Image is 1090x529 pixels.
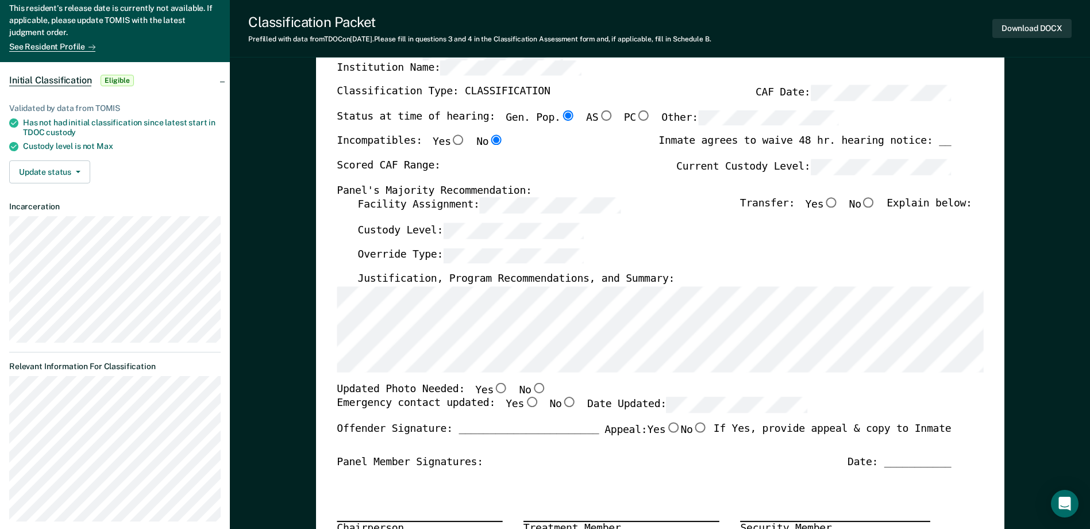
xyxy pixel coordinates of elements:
[849,198,876,213] label: No
[587,397,807,413] label: Date Updated:
[560,110,575,121] input: Gen. Pop.
[658,135,951,159] div: Inmate agrees to waive 48 hr. hearing notice: __
[9,75,91,86] span: Initial Classification
[248,35,711,43] div: Prefilled with data from TDOC on [DATE] . Please fill in questions 3 and 4 in the Classification ...
[604,423,708,447] label: Appeal:
[506,110,576,126] label: Gen. Pop.
[337,159,440,175] label: Scored CAF Range:
[337,60,581,75] label: Institution Name:
[519,383,546,398] label: No
[506,397,539,413] label: Yes
[337,110,839,136] div: Status at time of hearing:
[475,383,509,398] label: Yes
[680,423,707,438] label: No
[337,85,550,101] label: Classification Type: CLASSIFICATION
[805,198,838,213] label: Yes
[823,198,838,208] input: Yes
[337,397,807,423] div: Emergency contact updated:
[337,456,483,470] div: Panel Member Signatures:
[9,103,221,113] div: Validated by data from TOMIS
[97,141,113,151] span: Max
[598,110,613,121] input: AS
[101,75,133,86] span: Eligible
[524,397,539,408] input: Yes
[46,128,76,137] span: custody
[357,248,584,263] label: Override Type:
[531,383,546,393] input: No
[337,423,951,456] div: Offender Signature: _______________________ If Yes, provide appeal & copy to Inmate
[667,397,807,413] input: Date Updated:
[337,184,951,198] div: Panel's Majority Recommendation:
[9,160,90,183] button: Update status
[636,110,651,121] input: PC
[810,85,951,101] input: CAF Date:
[992,19,1072,38] button: Download DOCX
[561,397,576,408] input: No
[440,60,581,75] input: Institution Name:
[698,110,839,126] input: Other:
[810,159,951,175] input: Current Custody Level:
[9,42,95,52] a: See Resident Profile
[248,14,711,30] div: Classification Packet
[586,110,613,126] label: AS
[433,135,466,150] label: Yes
[623,110,650,126] label: PC
[357,198,620,213] label: Facility Assignment:
[443,248,584,263] input: Override Type:
[23,118,221,137] div: Has not had initial classification since latest start in TDOC
[861,198,876,208] input: No
[9,202,221,212] dt: Incarceration
[479,198,620,213] input: Facility Assignment:
[676,159,951,175] label: Current Custody Level:
[647,423,680,438] label: Yes
[549,397,576,413] label: No
[665,423,680,433] input: Yes
[661,110,839,126] label: Other:
[443,223,584,239] input: Custody Level:
[692,423,707,433] input: No
[476,135,503,150] label: No
[357,223,584,239] label: Custody Level:
[450,135,465,145] input: Yes
[848,456,951,470] div: Date: ___________
[494,383,509,393] input: Yes
[756,85,951,101] label: CAF Date:
[740,198,972,223] div: Transfer: Explain below:
[337,135,503,159] div: Incompatibles:
[23,141,221,151] div: Custody level is not
[488,135,503,145] input: No
[9,362,221,371] dt: Relevant Information For Classification
[357,273,675,287] label: Justification, Program Recommendations, and Summary:
[337,383,546,398] div: Updated Photo Needed:
[1051,490,1079,517] div: Open Intercom Messenger
[9,2,221,41] div: This resident's release date is currently not available. If applicable, please update TOMIS with ...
